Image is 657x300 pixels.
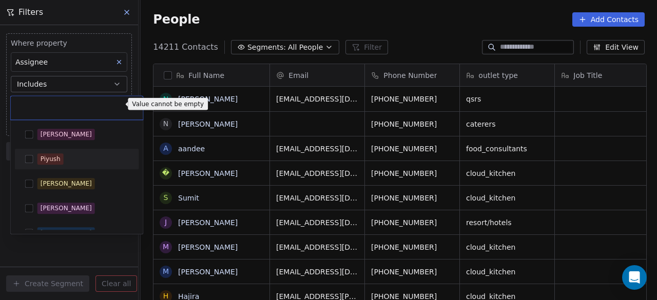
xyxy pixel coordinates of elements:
[41,204,92,213] div: [PERSON_NAME]
[41,228,92,237] div: [PERSON_NAME]
[41,154,61,164] div: Piyush
[132,100,204,108] p: Value cannot be empty
[41,130,92,139] div: [PERSON_NAME]
[41,179,92,188] div: [PERSON_NAME]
